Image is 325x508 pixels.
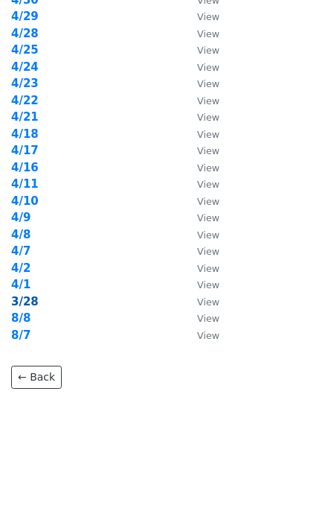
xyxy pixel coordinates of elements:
a: 4/18 [11,127,39,141]
div: 聊天小工具 [251,436,325,508]
small: View [197,95,219,107]
small: View [197,162,219,174]
small: View [197,45,219,56]
small: View [197,296,219,308]
a: 8/8 [11,311,30,325]
small: View [197,11,219,22]
small: View [197,129,219,140]
a: View [182,161,219,174]
a: 4/21 [11,110,39,124]
a: View [182,194,219,208]
small: View [197,145,219,156]
a: View [182,77,219,90]
a: 4/9 [11,211,30,224]
a: 4/23 [11,77,39,90]
a: 4/1 [11,278,30,291]
a: 4/28 [11,27,39,40]
small: View [197,28,219,39]
a: 4/25 [11,43,39,57]
small: View [197,196,219,207]
a: View [182,278,219,291]
a: 4/29 [11,10,39,23]
a: View [182,311,219,325]
a: 8/7 [11,328,30,342]
a: View [182,228,219,241]
small: View [197,78,219,89]
a: View [182,127,219,141]
small: View [197,212,219,223]
a: View [182,261,219,275]
a: ← Back [11,366,62,389]
small: View [197,313,219,324]
small: View [197,279,219,290]
a: View [182,177,219,191]
a: View [182,244,219,258]
a: 4/17 [11,144,39,157]
small: View [197,263,219,274]
a: View [182,60,219,74]
a: 4/22 [11,94,39,107]
a: View [182,144,219,157]
a: View [182,328,219,342]
a: View [182,94,219,107]
a: View [182,43,219,57]
a: 4/2 [11,261,30,275]
small: View [197,179,219,190]
a: 4/8 [11,228,30,241]
small: View [197,62,219,73]
small: View [197,246,219,257]
a: 4/16 [11,161,39,174]
a: View [182,10,219,23]
a: View [182,295,219,308]
a: View [182,211,219,224]
a: 4/24 [11,60,39,74]
a: 4/10 [11,194,39,208]
a: View [182,110,219,124]
a: 4/7 [11,244,30,258]
small: View [197,330,219,341]
a: View [182,27,219,40]
a: 3/28 [11,295,39,308]
small: View [197,112,219,123]
a: 4/11 [11,177,39,191]
small: View [197,229,219,241]
iframe: Chat Widget [251,436,325,508]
